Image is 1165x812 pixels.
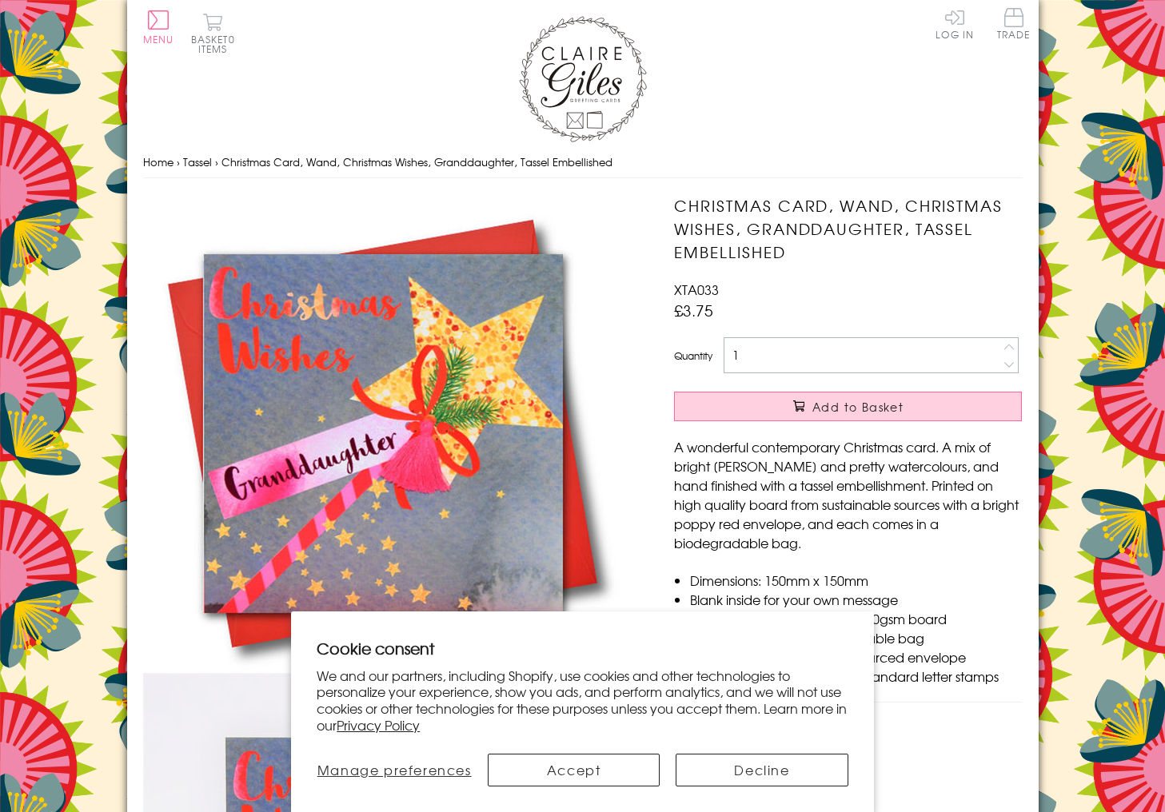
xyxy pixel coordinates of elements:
[191,13,235,54] button: Basket0 items
[183,154,212,169] a: Tassel
[812,399,904,415] span: Add to Basket
[674,437,1022,552] p: A wonderful contemporary Christmas card. A mix of bright [PERSON_NAME] and pretty watercolours, a...
[221,154,612,169] span: Christmas Card, Wand, Christmas Wishes, Granddaughter, Tassel Embellished
[674,194,1022,263] h1: Christmas Card, Wand, Christmas Wishes, Granddaughter, Tassel Embellished
[674,280,719,299] span: XTA033
[997,8,1031,42] a: Trade
[690,571,1022,590] li: Dimensions: 150mm x 150mm
[337,715,420,734] a: Privacy Policy
[198,32,235,56] span: 0 items
[674,299,713,321] span: £3.75
[215,154,218,169] span: ›
[143,10,174,44] button: Menu
[488,754,660,786] button: Accept
[317,754,472,786] button: Manage preferences
[690,590,1022,609] li: Blank inside for your own message
[519,16,647,142] img: Claire Giles Greetings Cards
[317,760,472,779] span: Manage preferences
[676,754,848,786] button: Decline
[143,194,623,673] img: Christmas Card, Wand, Christmas Wishes, Granddaughter, Tassel Embellished
[317,637,848,659] h2: Cookie consent
[143,146,1023,179] nav: breadcrumbs
[690,609,1022,628] li: Printed in the U.K on quality 350gsm board
[674,348,712,363] label: Quantity
[674,392,1022,421] button: Add to Basket
[317,667,848,734] p: We and our partners, including Shopify, use cookies and other technologies to personalize your ex...
[143,154,174,169] a: Home
[177,154,180,169] span: ›
[143,32,174,46] span: Menu
[936,8,974,39] a: Log In
[997,8,1031,39] span: Trade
